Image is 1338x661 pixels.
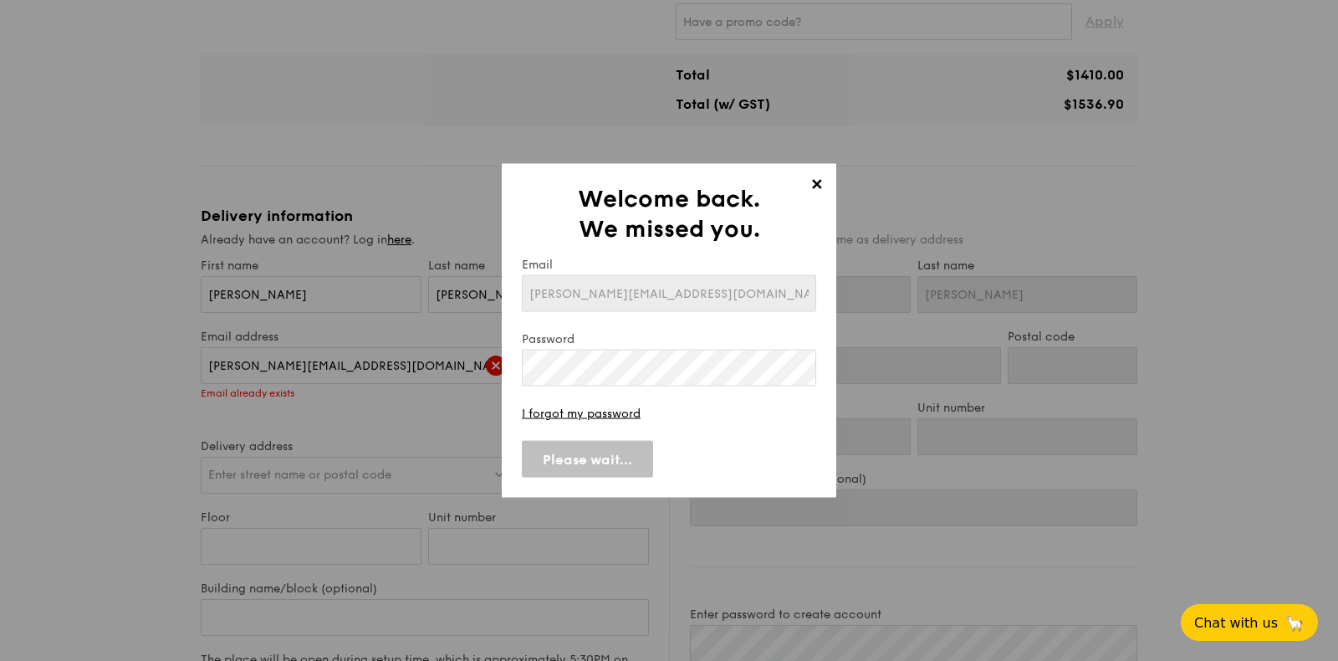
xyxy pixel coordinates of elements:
[522,258,816,272] label: Email
[1181,604,1318,641] button: Chat with us🦙
[1194,615,1278,631] span: Chat with us
[522,184,816,244] h2: Welcome back. We missed you.
[1284,613,1305,633] span: 🦙
[804,176,828,199] span: ✕
[522,332,816,346] label: Password
[522,440,653,477] input: Please wait...
[522,406,641,420] a: I forgot my password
